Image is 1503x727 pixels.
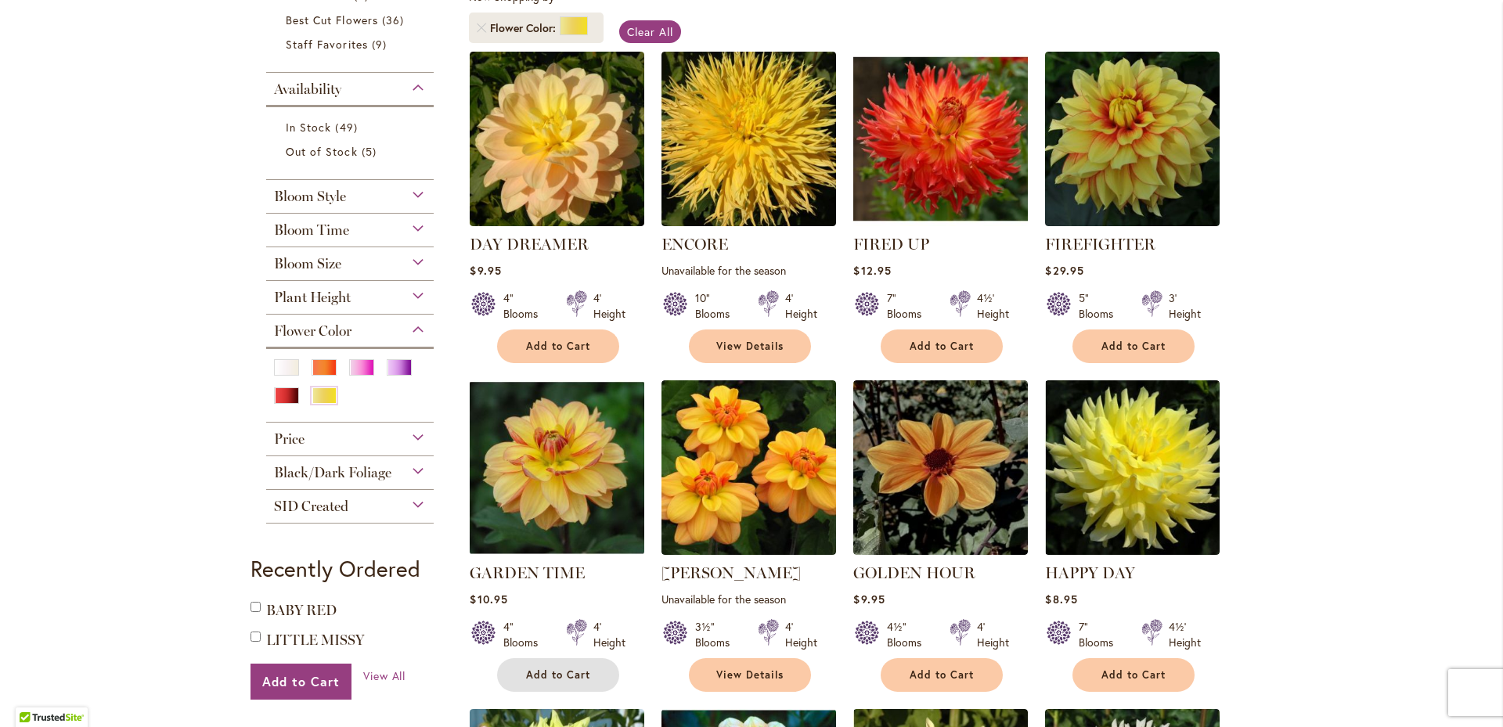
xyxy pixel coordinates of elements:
[1045,263,1083,278] span: $29.95
[619,20,681,43] a: Clear All
[853,380,1028,555] img: Golden Hour
[497,658,619,692] button: Add to Cart
[661,563,801,582] a: [PERSON_NAME]
[503,290,547,322] div: 4" Blooms
[274,430,305,448] span: Price
[1045,543,1220,558] a: HAPPY DAY
[695,619,739,650] div: 3½" Blooms
[274,221,349,239] span: Bloom Time
[977,290,1009,322] div: 4½' Height
[881,329,1003,363] button: Add to Cart
[593,290,625,322] div: 4' Height
[853,563,975,582] a: GOLDEN HOUR
[286,120,331,135] span: In Stock
[363,668,406,684] a: View All
[853,52,1028,226] img: FIRED UP
[785,290,817,322] div: 4' Height
[274,498,348,515] span: SID Created
[1072,658,1195,692] button: Add to Cart
[490,20,560,36] span: Flower Color
[887,290,931,322] div: 7" Blooms
[286,36,418,52] a: Staff Favorites
[881,658,1003,692] button: Add to Cart
[1169,290,1201,322] div: 3' Height
[250,554,420,583] strong: Recently Ordered
[1079,619,1123,650] div: 7" Blooms
[382,12,408,28] span: 36
[335,119,361,135] span: 49
[266,632,364,649] a: LITTLE MISSY
[274,255,341,272] span: Bloom Size
[477,23,486,33] a: Remove Flower Color Yellow
[853,214,1028,229] a: FIRED UP
[689,329,811,363] a: View Details
[470,263,501,278] span: $9.95
[286,144,358,159] span: Out of Stock
[286,37,368,52] span: Staff Favorites
[362,143,380,160] span: 5
[661,592,836,606] p: Unavailable for the season
[286,119,418,135] a: In Stock 49
[1169,619,1201,650] div: 4½' Height
[910,668,974,682] span: Add to Cart
[266,602,337,619] a: BABY RED
[274,188,346,205] span: Bloom Style
[1079,290,1123,322] div: 5" Blooms
[470,52,644,226] img: DAY DREAMER
[503,619,547,650] div: 4" Blooms
[887,619,931,650] div: 4½" Blooms
[593,619,625,650] div: 4' Height
[1045,592,1077,606] span: $8.95
[274,81,341,98] span: Availability
[1045,235,1155,254] a: FIREFIGHTER
[274,289,351,306] span: Plant Height
[470,235,589,254] a: DAY DREAMER
[526,668,590,682] span: Add to Cart
[853,235,929,254] a: FIRED UP
[785,619,817,650] div: 4' Height
[689,658,811,692] a: View Details
[470,543,644,558] a: GARDEN TIME
[627,24,673,39] span: Clear All
[661,380,836,555] img: Ginger Snap
[286,12,418,28] a: Best Cut Flowers
[497,329,619,363] button: Add to Cart
[1101,340,1166,353] span: Add to Cart
[372,36,391,52] span: 9
[716,668,784,682] span: View Details
[853,592,885,606] span: $9.95
[286,13,378,27] span: Best Cut Flowers
[716,340,784,353] span: View Details
[1045,563,1135,582] a: HAPPY DAY
[661,52,836,226] img: ENCORE
[853,543,1028,558] a: Golden Hour
[1045,52,1220,226] img: FIREFIGHTER
[262,673,340,689] span: Add to Cart
[853,263,891,278] span: $12.95
[1072,329,1195,363] button: Add to Cart
[274,464,391,481] span: Black/Dark Foliage
[470,563,585,582] a: GARDEN TIME
[977,619,1009,650] div: 4' Height
[12,671,56,715] iframe: Launch Accessibility Center
[661,235,728,254] a: ENCORE
[470,214,644,229] a: DAY DREAMER
[526,340,590,353] span: Add to Cart
[470,592,507,606] span: $10.95
[286,143,418,160] a: Out of Stock 5
[1101,668,1166,682] span: Add to Cart
[661,214,836,229] a: ENCORE
[695,290,739,322] div: 10" Blooms
[1045,214,1220,229] a: FIREFIGHTER
[661,543,836,558] a: Ginger Snap
[470,380,644,555] img: GARDEN TIME
[910,340,974,353] span: Add to Cart
[661,263,836,278] p: Unavailable for the season
[1045,380,1220,555] img: HAPPY DAY
[274,322,351,340] span: Flower Color
[250,664,351,700] button: Add to Cart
